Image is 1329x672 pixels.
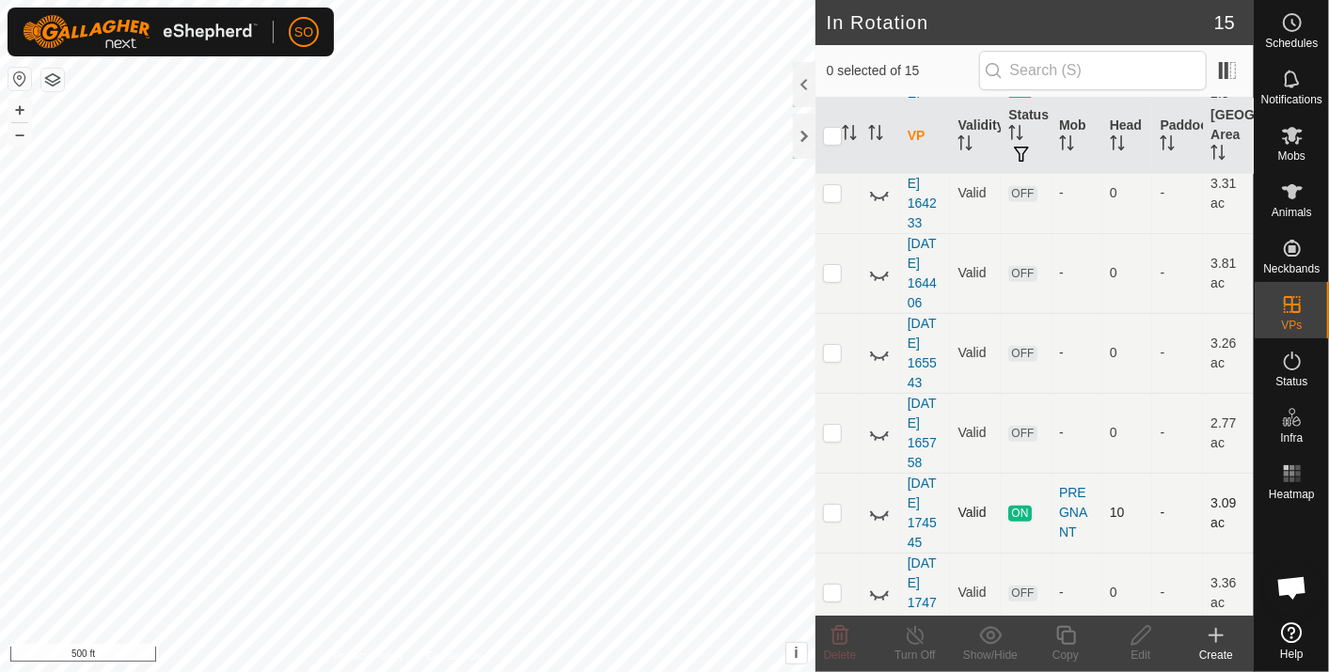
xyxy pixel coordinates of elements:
span: Schedules [1265,38,1318,49]
div: PREGNANT [1059,483,1095,542]
th: Mob [1052,98,1102,175]
th: Status [1001,98,1052,175]
a: Help [1255,615,1329,667]
button: – [8,123,31,146]
a: Privacy Policy [333,648,403,664]
span: Neckbands [1263,263,1320,274]
td: 0 [1102,553,1153,633]
td: Valid [950,153,1001,233]
a: [DATE] 165543 [908,316,937,390]
button: Map Layers [41,69,64,91]
div: - [1059,583,1095,602]
span: Delete [824,649,857,662]
td: 0 [1102,233,1153,313]
td: Valid [950,313,1001,393]
div: Edit [1103,647,1179,664]
span: OFF [1008,426,1036,442]
th: VP [900,98,951,175]
td: - [1152,153,1203,233]
div: - [1059,343,1095,363]
td: - [1152,313,1203,393]
span: OFF [1008,266,1036,282]
span: SO [294,23,313,42]
td: 0 [1102,393,1153,473]
td: - [1152,553,1203,633]
span: Mobs [1278,150,1305,162]
a: [DATE] 164406 [908,236,937,310]
td: Valid [950,393,1001,473]
span: Help [1280,649,1304,660]
p-sorticon: Activate to sort [1059,138,1074,153]
p-sorticon: Activate to sort [1008,128,1023,143]
td: Valid [950,553,1001,633]
p-sorticon: Activate to sort [842,128,857,143]
button: + [8,99,31,121]
span: Infra [1280,432,1303,444]
div: - [1059,263,1095,283]
span: Heatmap [1269,489,1315,500]
span: ON [1008,506,1031,522]
span: Notifications [1261,94,1322,105]
a: [DATE] 164233 [908,156,937,230]
td: - [1152,473,1203,553]
input: Search (S) [979,51,1207,90]
p-sorticon: Activate to sort [1110,138,1125,153]
span: 0 selected of 15 [827,61,979,81]
td: 0 [1102,313,1153,393]
span: OFF [1008,586,1036,602]
span: Animals [1272,207,1312,218]
p-sorticon: Activate to sort [1160,138,1175,153]
p-sorticon: Activate to sort [957,138,973,153]
a: [DATE] 165758 [908,396,937,470]
p-sorticon: Activate to sort [1210,148,1226,163]
td: - [1152,393,1203,473]
h2: In Rotation [827,11,1214,34]
div: Turn Off [878,647,953,664]
p-sorticon: Activate to sort [868,128,883,143]
button: i [786,643,807,664]
span: OFF [1008,186,1036,202]
img: Gallagher Logo [23,15,258,49]
a: [DATE] 174725 [908,555,937,630]
td: 3.26 ac [1203,313,1254,393]
td: 3.09 ac [1203,473,1254,553]
th: Validity [950,98,1001,175]
td: Valid [950,473,1001,553]
td: 2.77 ac [1203,393,1254,473]
td: 3.36 ac [1203,553,1254,633]
a: [DATE] 174545 [908,476,937,550]
td: 0 [1102,153,1153,233]
span: VPs [1281,320,1302,331]
td: 3.31 ac [1203,153,1254,233]
div: Open chat [1264,559,1321,616]
div: - [1059,183,1095,203]
span: 15 [1214,8,1235,37]
td: 10 [1102,473,1153,553]
span: OFF [1008,346,1036,362]
span: i [794,645,798,661]
a: Contact Us [426,648,482,664]
span: Status [1275,376,1307,387]
div: Show/Hide [953,647,1028,664]
div: - [1059,423,1095,443]
td: 3.81 ac [1203,233,1254,313]
th: Head [1102,98,1153,175]
th: Paddock [1152,98,1203,175]
div: Copy [1028,647,1103,664]
button: Reset Map [8,68,31,90]
div: Create [1179,647,1254,664]
td: - [1152,233,1203,313]
th: [GEOGRAPHIC_DATA] Area [1203,98,1254,175]
td: Valid [950,233,1001,313]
